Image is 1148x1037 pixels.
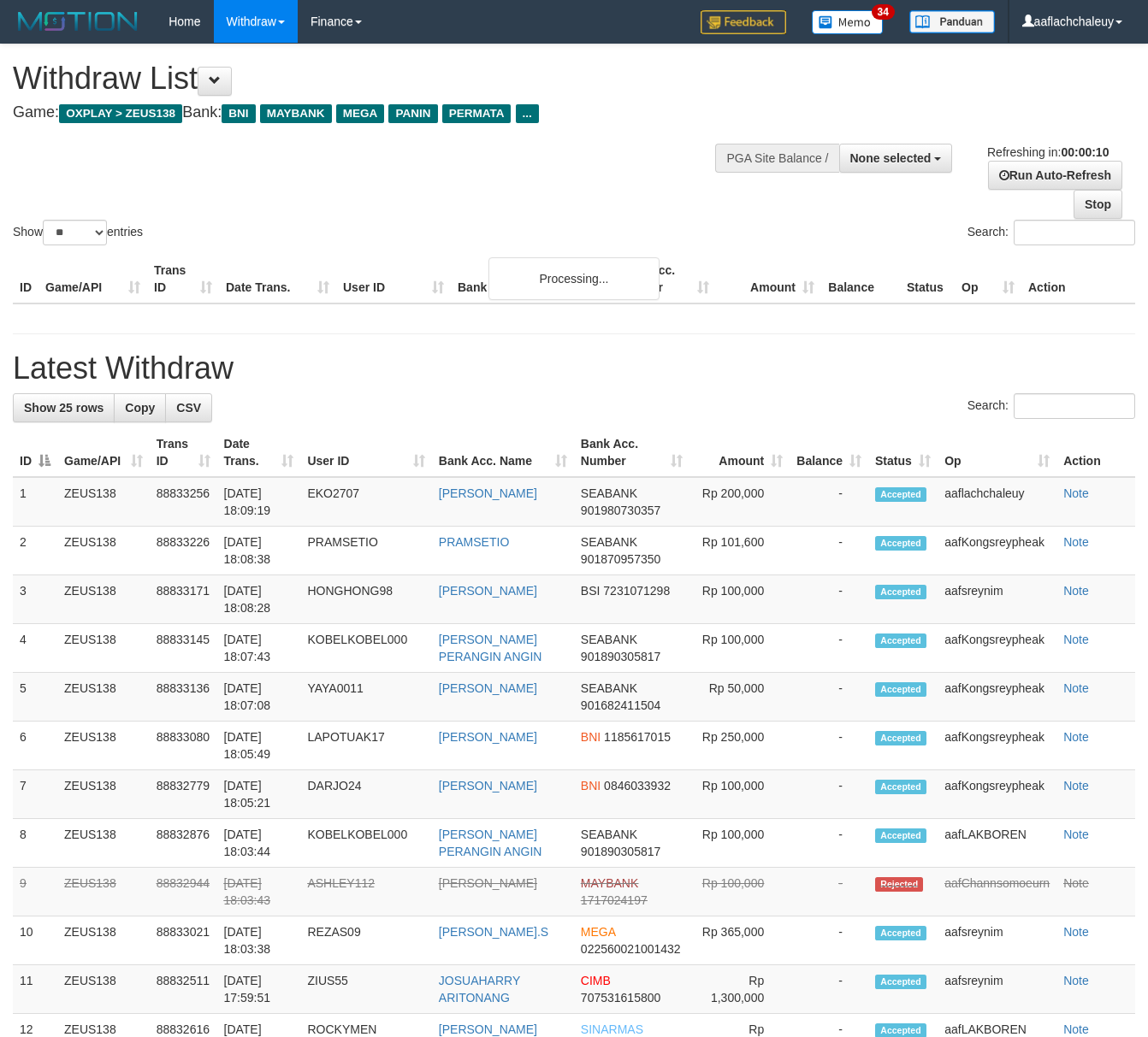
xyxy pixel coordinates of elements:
td: aaflachchaleuy [938,477,1056,527]
span: SINARMAS [581,1022,643,1036]
td: - [790,722,868,770]
td: - [790,673,868,722]
a: Note [1063,486,1089,500]
td: 11 [13,965,57,1014]
th: Balance: activate to sort column ascending [790,428,868,477]
a: Stop [1074,190,1122,219]
td: 6 [13,722,57,770]
a: Note [1063,681,1089,695]
td: [DATE] 17:59:51 [217,965,301,1014]
th: Bank Acc. Number: activate to sort column ascending [574,428,689,477]
div: PGA Site Balance / [715,144,838,173]
td: Rp 100,000 [689,770,790,819]
th: Action [1056,428,1135,477]
img: Button%20Memo.svg [812,10,884,34]
td: 88833256 [150,477,217,527]
td: Rp 100,000 [689,575,790,624]
img: MOTION_logo.png [13,9,143,34]
td: [DATE] 18:09:19 [217,477,301,527]
span: Accepted [875,926,926,940]
span: Copy 901890305817 to clipboard [581,845,660,858]
span: None selected [850,151,932,165]
th: Bank Acc. Number [611,255,716,303]
h4: Game: Bank: [13,104,749,121]
td: ZIUS55 [300,965,431,1014]
a: Note [1063,584,1089,598]
td: [DATE] 18:07:43 [217,624,301,673]
h1: Latest Withdraw [13,351,1135,386]
td: - [790,965,868,1014]
td: Rp 1,300,000 [689,965,790,1014]
td: Rp 100,000 [689,819,790,868]
a: Note [1063,1022,1089,1036]
td: 88833226 [150,527,217,575]
a: [PERSON_NAME] [439,730,537,744]
th: Bank Acc. Name: activate to sort column ascending [432,428,574,477]
td: ZEUS138 [57,527,150,575]
strong: 00:00:10 [1061,145,1109,159]
span: CIMB [581,974,611,987]
span: Accepted [875,585,926,599]
td: ZEUS138 [57,575,150,624]
th: ID [13,255,38,303]
td: 88833080 [150,722,217,770]
td: ZEUS138 [57,624,150,673]
th: Status [900,255,955,303]
th: Date Trans.: activate to sort column ascending [217,428,301,477]
td: 1 [13,477,57,527]
a: Note [1063,730,1089,744]
th: Op: activate to sort column ascending [938,428,1056,477]
th: Bank Acc. Name [451,255,611,303]
td: 7 [13,770,57,819]
a: Note [1063,633,1089,646]
span: Copy 022560021001432 to clipboard [581,942,681,956]
a: JOSUAHARRY ARITONANG [439,974,520,1005]
span: SEABANK [581,486,637,500]
td: [DATE] 18:05:21 [217,770,301,819]
a: [PERSON_NAME] [439,876,537,890]
span: BNI [581,779,601,792]
th: ID: activate to sort column descending [13,428,57,477]
span: Accepted [875,682,926,697]
th: Op [955,255,1021,303]
a: PRAMSETIO [439,535,509,549]
td: 88833171 [150,575,217,624]
td: 88833145 [150,624,217,673]
td: DARJO24 [300,770,431,819]
th: Balance [821,255,900,303]
span: SEABANK [581,535,637,549]
td: 88832511 [150,965,217,1014]
th: Trans ID [147,255,219,303]
span: Copy 1185617015 to clipboard [604,730,671,744]
a: [PERSON_NAME] [439,681,537,695]
a: [PERSON_NAME] PERANGIN ANGIN [439,633,542,663]
td: ZEUS138 [57,770,150,819]
td: ZEUS138 [57,722,150,770]
td: aafChannsomoeurn [938,868,1056,916]
td: Rp 200,000 [689,477,790,527]
a: Note [1063,535,1089,549]
th: Action [1021,255,1135,303]
td: aafKongsreypheak [938,722,1056,770]
span: Accepted [875,633,926,648]
th: Game/API: activate to sort column ascending [57,428,150,477]
th: User ID: activate to sort column ascending [300,428,431,477]
span: Copy 707531615800 to clipboard [581,991,660,1005]
span: MAYBANK [260,104,332,123]
td: - [790,575,868,624]
td: 88832779 [150,770,217,819]
td: 88833136 [150,673,217,722]
a: Run Auto-Refresh [988,161,1122,190]
select: Showentries [43,220,107,245]
td: 8 [13,819,57,868]
span: MEGA [336,104,385,123]
span: 34 [872,4,895,20]
td: aafKongsreypheak [938,624,1056,673]
td: HONGHONG98 [300,575,431,624]
td: 88832876 [150,819,217,868]
td: Rp 250,000 [689,722,790,770]
img: Feedback.jpg [701,10,786,34]
span: Copy 901890305817 to clipboard [581,650,660,663]
td: REZAS09 [300,916,431,965]
td: 9 [13,868,57,916]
